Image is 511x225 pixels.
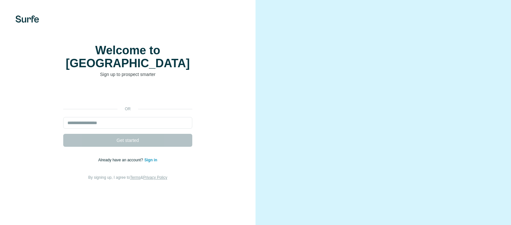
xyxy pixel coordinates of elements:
span: Already have an account? [98,158,145,162]
a: Terms [130,175,141,180]
p: Sign up to prospect smarter [63,71,192,78]
iframe: Sign in with Google Button [60,87,195,102]
img: Surfe's logo [15,16,39,23]
h1: Welcome to [GEOGRAPHIC_DATA] [63,44,192,70]
span: By signing up, I agree to & [88,175,167,180]
p: or [117,106,138,112]
a: Privacy Policy [143,175,167,180]
a: Sign in [144,158,157,162]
